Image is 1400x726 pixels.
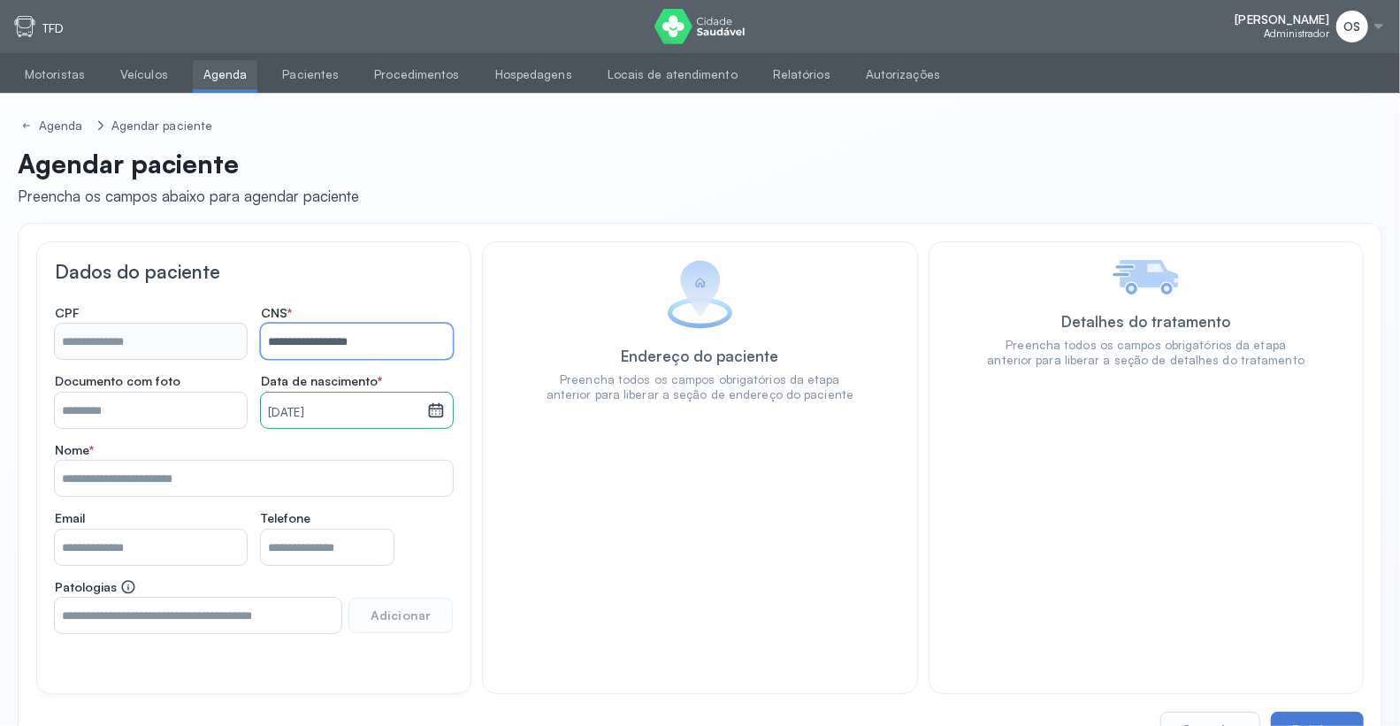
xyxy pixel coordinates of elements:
a: Motoristas [14,60,96,89]
span: Nome [55,442,94,458]
a: Veículos [110,60,179,89]
button: Adicionar [348,598,453,633]
a: Pacientes [272,60,349,89]
img: Imagem de Detalhes do tratamento [1113,260,1179,294]
a: Agenda [193,60,258,89]
div: Preencha todos os campos obrigatórios da etapa anterior para liberar a seção de endereço do paciente [536,372,863,402]
h3: Dados do paciente [55,260,453,283]
a: Procedimentos [363,60,470,89]
img: logo do Cidade Saudável [654,9,746,44]
span: OS [1343,19,1360,34]
div: Detalhes do tratamento [1061,312,1230,331]
span: Data de nascimento [261,373,382,389]
a: Agenda [18,115,90,137]
span: CPF [55,305,80,321]
div: Agenda [39,118,87,134]
div: Endereço do paciente [621,347,778,365]
p: Agendar paciente [18,148,359,180]
small: [DATE] [268,404,420,422]
img: tfd.svg [14,16,35,37]
div: Preencha os campos abaixo para agendar paciente [18,187,359,205]
span: Patologias [55,579,136,595]
span: [PERSON_NAME] [1236,12,1329,27]
a: Autorizações [855,60,951,89]
div: Preencha todos os campos obrigatórios da etapa anterior para liberar a seção de detalhes do trata... [983,338,1310,368]
span: Documento com foto [55,373,180,389]
img: Imagem de Endereço do paciente [667,260,733,329]
a: Relatórios [762,60,841,89]
div: Agendar paciente [111,118,213,134]
a: Locais de atendimento [597,60,748,89]
a: Agendar paciente [108,115,217,137]
span: Administrador [1264,27,1329,40]
span: CNS [261,305,292,321]
span: Email [55,510,85,526]
p: TFD [42,21,64,36]
span: Telefone [261,510,310,526]
a: Hospedagens [485,60,583,89]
